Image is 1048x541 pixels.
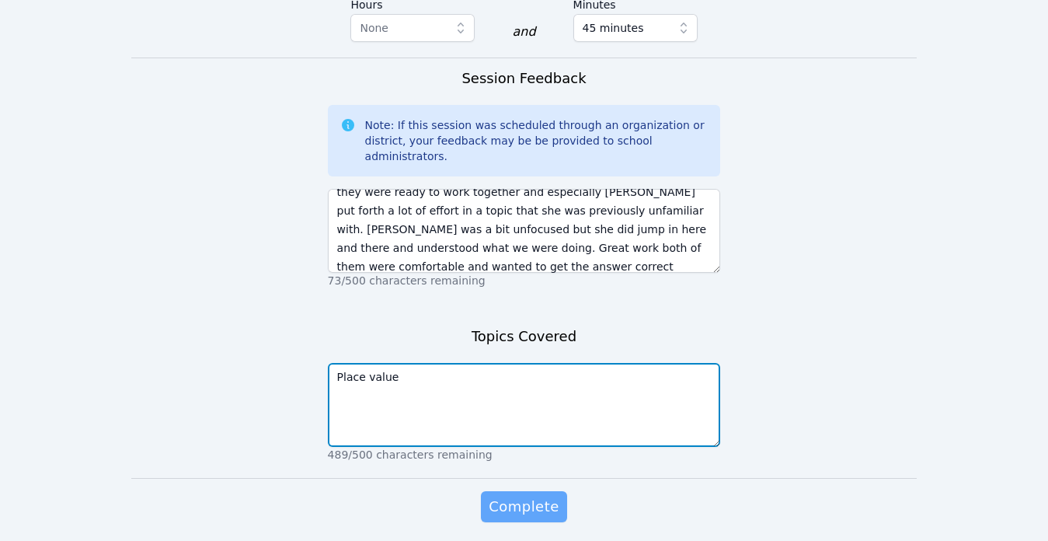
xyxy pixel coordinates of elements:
textarea: Place value [328,363,721,447]
span: 45 minutes [583,19,644,37]
p: 73/500 characters remaining [328,273,721,288]
button: Complete [481,491,566,522]
h3: Session Feedback [461,68,586,89]
button: None [350,14,475,42]
button: 45 minutes [573,14,698,42]
div: and [512,23,535,41]
textarea: [PERSON_NAME] and [PERSON_NAME] both let me know that they felt very nervous about participating ... [328,189,721,273]
h3: Topics Covered [472,326,576,347]
span: Complete [489,496,559,518]
div: Note: If this session was scheduled through an organization or district, your feedback may be be ... [365,117,709,164]
span: None [360,22,388,34]
p: 489/500 characters remaining [328,447,721,462]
